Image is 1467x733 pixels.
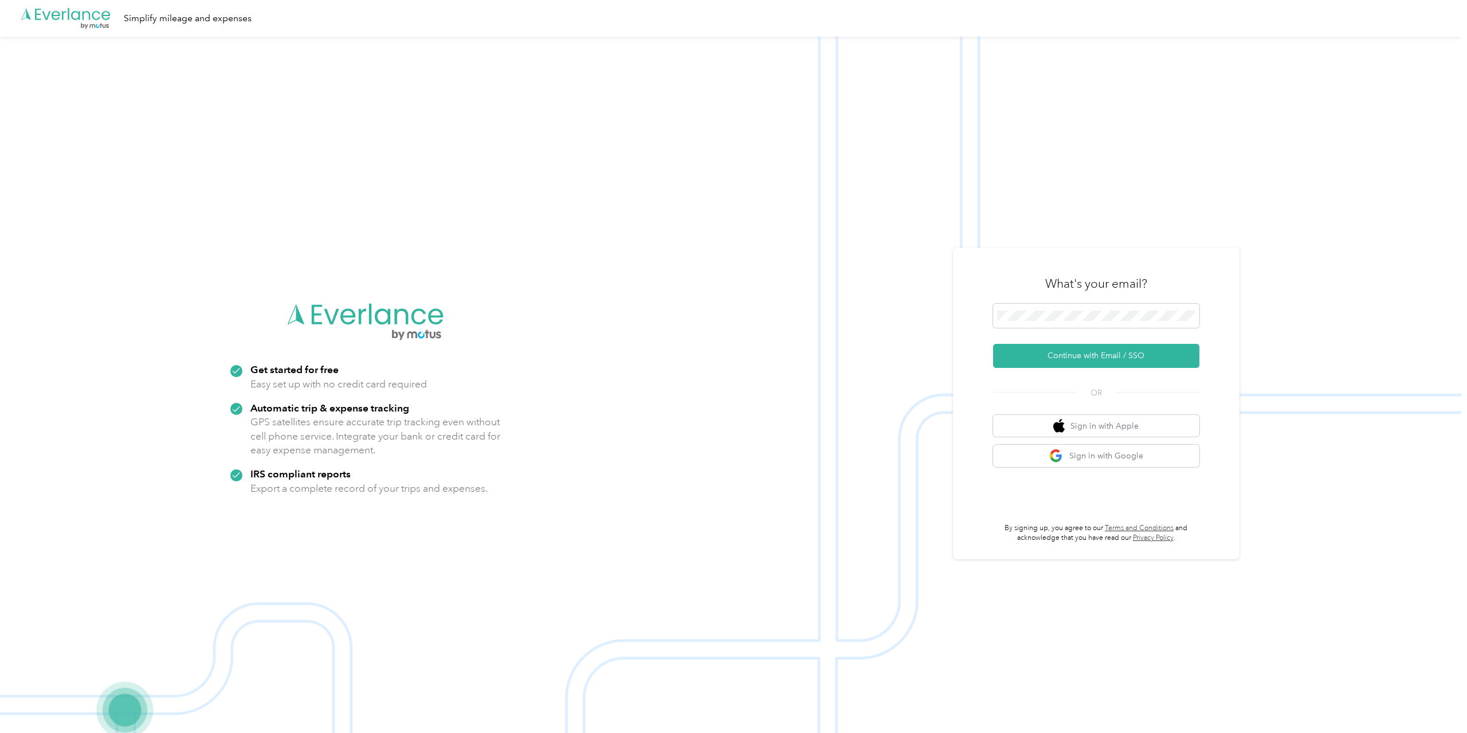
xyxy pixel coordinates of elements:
p: GPS satellites ensure accurate trip tracking even without cell phone service. Integrate your bank... [250,415,501,457]
img: google logo [1049,449,1064,463]
strong: Get started for free [250,363,339,375]
a: Terms and Conditions [1105,524,1174,532]
strong: IRS compliant reports [250,468,351,480]
span: OR [1076,387,1116,399]
p: By signing up, you agree to our and acknowledge that you have read our . [993,523,1199,543]
button: Continue with Email / SSO [993,344,1199,368]
div: Simplify mileage and expenses [124,11,252,26]
img: apple logo [1053,419,1065,433]
p: Easy set up with no credit card required [250,377,427,391]
p: Export a complete record of your trips and expenses. [250,481,488,496]
button: apple logoSign in with Apple [993,415,1199,437]
strong: Automatic trip & expense tracking [250,402,409,414]
h3: What's your email? [1045,276,1147,292]
a: Privacy Policy [1133,534,1174,542]
button: google logoSign in with Google [993,445,1199,467]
